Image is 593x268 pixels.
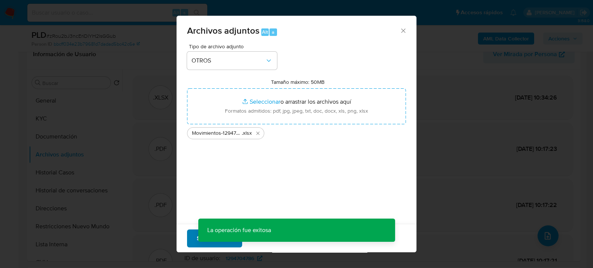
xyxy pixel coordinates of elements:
[255,230,279,246] span: Cancelar
[192,130,242,137] span: Movimientos-1294704786
[187,24,259,37] span: Archivos adjuntos
[272,28,274,36] span: a
[242,130,252,137] span: .xlsx
[187,52,277,70] button: OTROS
[192,57,265,64] span: OTROS
[197,230,232,246] span: Subir archivo
[400,27,406,34] button: Cerrar
[262,28,268,36] span: Alt
[189,44,279,49] span: Tipo de archivo adjunto
[187,124,406,139] ul: Archivos seleccionados
[187,229,242,247] button: Subir archivo
[253,129,262,138] button: Eliminar Movimientos-1294704786.xlsx
[198,219,280,242] p: La operación fue exitosa
[271,79,325,85] label: Tamaño máximo: 50MB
